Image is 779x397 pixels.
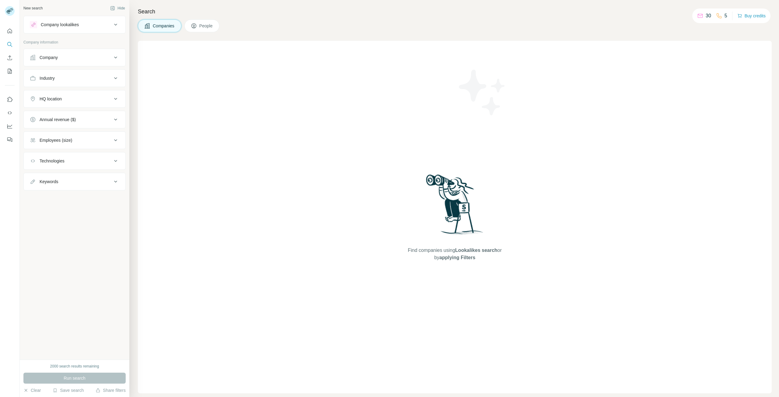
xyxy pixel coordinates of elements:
[24,50,125,65] button: Company
[40,75,55,81] div: Industry
[24,154,125,168] button: Technologies
[406,247,503,261] span: Find companies using or by
[5,121,15,132] button: Dashboard
[455,65,510,120] img: Surfe Illustration - Stars
[53,387,84,393] button: Save search
[737,12,766,20] button: Buy credits
[24,112,125,127] button: Annual revenue ($)
[24,133,125,148] button: Employees (size)
[41,22,79,28] div: Company lookalikes
[138,7,772,16] h4: Search
[153,23,175,29] span: Companies
[5,39,15,50] button: Search
[40,137,72,143] div: Employees (size)
[5,26,15,37] button: Quick start
[455,248,498,253] span: Lookalikes search
[40,96,62,102] div: HQ location
[24,174,125,189] button: Keywords
[23,40,126,45] p: Company information
[106,4,129,13] button: Hide
[5,52,15,63] button: Enrich CSV
[5,107,15,118] button: Use Surfe API
[725,12,727,19] p: 5
[199,23,213,29] span: People
[23,387,41,393] button: Clear
[439,255,475,260] span: applying Filters
[5,94,15,105] button: Use Surfe on LinkedIn
[423,173,487,241] img: Surfe Illustration - Woman searching with binoculars
[24,92,125,106] button: HQ location
[40,179,58,185] div: Keywords
[40,158,65,164] div: Technologies
[5,134,15,145] button: Feedback
[24,17,125,32] button: Company lookalikes
[50,364,99,369] div: 2000 search results remaining
[706,12,711,19] p: 30
[40,54,58,61] div: Company
[23,5,43,11] div: New search
[40,117,76,123] div: Annual revenue ($)
[5,66,15,77] button: My lists
[96,387,126,393] button: Share filters
[24,71,125,85] button: Industry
